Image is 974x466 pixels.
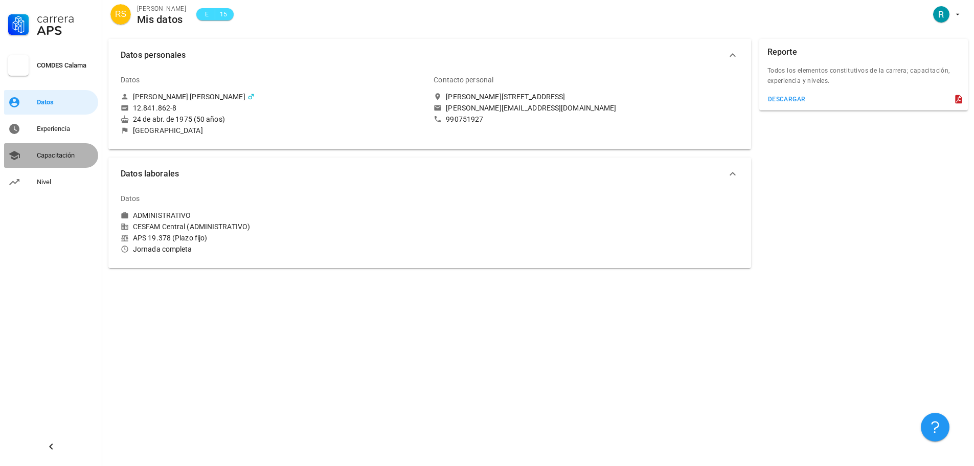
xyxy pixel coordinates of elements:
a: Nivel [4,170,98,194]
div: [GEOGRAPHIC_DATA] [133,126,203,135]
div: APS [37,25,94,37]
a: [PERSON_NAME][STREET_ADDRESS] [434,92,738,101]
div: Experiencia [37,125,94,133]
div: Carrera [37,12,94,25]
div: Jornada completa [121,245,425,254]
div: COMDES Calama [37,61,94,70]
button: Datos personales [108,39,751,72]
button: Datos laborales [108,158,751,190]
a: [PERSON_NAME][EMAIL_ADDRESS][DOMAIN_NAME] [434,103,738,113]
div: APS 19.378 (Plazo fijo) [121,233,425,242]
span: 15 [219,9,228,19]
div: Datos [121,68,140,92]
div: 24 de abr. de 1975 (50 años) [121,115,425,124]
div: Capacitación [37,151,94,160]
div: [PERSON_NAME][EMAIL_ADDRESS][DOMAIN_NAME] [446,103,616,113]
div: [PERSON_NAME][STREET_ADDRESS] [446,92,565,101]
div: [PERSON_NAME] [PERSON_NAME] [133,92,245,101]
div: descargar [767,96,806,103]
button: descargar [763,92,810,106]
div: ADMINISTRATIVO [133,211,191,220]
div: CESFAM Central (ADMINISTRATIVO) [121,222,425,231]
div: avatar [110,4,131,25]
div: [PERSON_NAME] [137,4,186,14]
div: Datos [121,186,140,211]
a: Capacitación [4,143,98,168]
a: Datos [4,90,98,115]
span: RS [115,4,126,25]
div: Contacto personal [434,68,493,92]
div: avatar [933,6,949,23]
span: Datos laborales [121,167,727,181]
div: Todos los elementos constitutivos de la carrera; capacitación, experiencia y niveles. [759,65,968,92]
a: 990751927 [434,115,738,124]
div: 12.841.862-8 [133,103,176,113]
div: Nivel [37,178,94,186]
span: Datos personales [121,48,727,62]
div: Reporte [767,39,797,65]
div: Datos [37,98,94,106]
a: Experiencia [4,117,98,141]
div: Mis datos [137,14,186,25]
span: E [202,9,211,19]
div: 990751927 [446,115,483,124]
